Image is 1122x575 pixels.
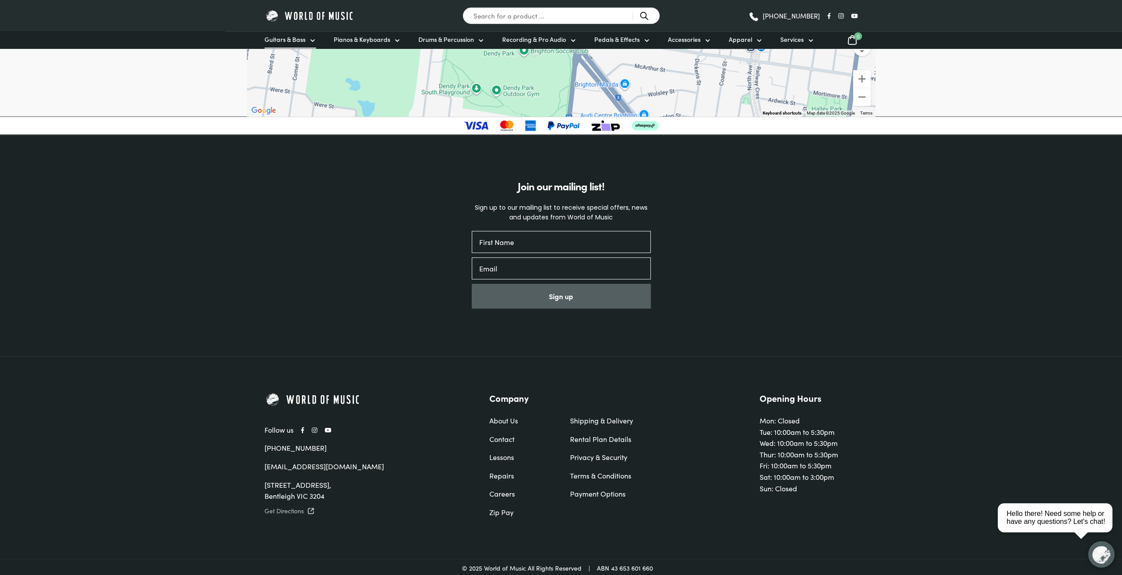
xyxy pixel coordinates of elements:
img: payment-logos-updated [464,120,658,131]
span: © 2025 World of Music All Rights Reserved [462,563,582,574]
input: Search for a product ... [462,7,660,24]
a: Privacy & Security [570,452,633,463]
span: Services [780,35,804,44]
iframe: Chat with our support team [994,478,1122,575]
a: Rental Plan Details [570,434,633,445]
span: Apparel [729,35,752,44]
a: Repairs [489,470,552,482]
a: Contact [489,434,552,445]
span: Drums & Percussion [418,35,474,44]
a: Get Directions [265,505,451,517]
h3: Opening Hours [760,392,857,404]
span: Guitars & Bass [265,35,306,44]
input: First Name [472,231,651,253]
span: Join our mailing list! [518,178,604,193]
span: [PHONE_NUMBER] [763,12,820,19]
a: About Us [489,415,552,427]
button: Keyboard shortcuts [763,110,801,116]
a: Careers [489,488,552,500]
img: World of Music [265,392,362,407]
a: Payment Options [570,488,633,500]
a: [PHONE_NUMBER] [748,9,820,22]
button: Zoom out [853,88,871,106]
span: 0 [854,32,862,40]
input: Email [472,257,651,279]
h3: Company [489,392,633,404]
span: Map data ©2025 Google [807,111,855,115]
button: Sign up [472,284,651,308]
span: Accessories [668,35,701,44]
span: Pianos & Keyboards [334,35,390,44]
a: Terms & Conditions [570,470,633,482]
a: Terms (opens in new tab) [860,111,872,115]
button: Zoom in [853,70,871,88]
span: Pedals & Effects [594,35,640,44]
span: Recording & Pro Audio [502,35,566,44]
img: World of Music [265,9,355,22]
a: Open this area in Google Maps (opens a new window) [249,105,278,116]
span: ABN 43 653 601 660 [597,563,653,574]
img: Google [249,105,278,116]
div: Follow us [265,424,451,436]
a: [EMAIL_ADDRESS][DOMAIN_NAME] [265,461,384,471]
a: Lessons [489,452,552,463]
span: Sign up to our mailing list to receive special offers, news and updates from World of Music [475,203,648,222]
div: Mon: Closed Tue: 10:00am to 5:30pm Wed: 10:00am to 5:30pm Thur: 10:00am to 5:30pm Fri: 10:00am to... [760,392,857,494]
a: Zip Pay [489,507,552,518]
a: [PHONE_NUMBER] [265,443,327,453]
span: | [589,563,590,574]
a: Shipping & Delivery [570,415,633,427]
div: [STREET_ADDRESS], Bentleigh VIC 3204 [265,479,451,502]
